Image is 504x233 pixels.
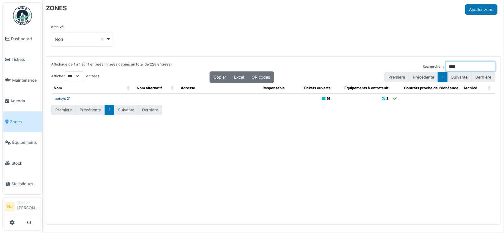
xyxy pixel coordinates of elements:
span: Stock [12,160,40,166]
span: Agenda [10,98,40,104]
button: Copier [210,71,230,83]
span: Responsable [263,86,285,90]
span: Nom: Activate to sort [127,83,131,93]
nav: pagination [51,105,162,115]
nav: pagination [384,72,495,82]
li: [PERSON_NAME] [17,200,40,213]
button: QR codes [248,71,274,83]
div: Affichage de 1 à 1 sur 1 entrées (filtrées depuis un total de 228 entrées) [51,62,172,71]
label: Afficher entrées [51,71,99,81]
a: Équipements [3,132,42,153]
select: Afficherentrées [65,71,84,81]
span: QR codes [252,75,270,80]
span: Dashboard [11,36,40,42]
span: Tickets [12,56,40,62]
span: Nom [54,86,62,90]
a: Stock [3,153,42,174]
button: Ajouter zone [465,4,497,15]
button: Remove item: 'false' [99,36,106,42]
span: Archivé: Activate to sort [488,83,492,93]
a: Maintenance [3,70,42,91]
button: 1 [438,72,447,82]
label: Archivé [51,24,64,30]
h6: ZONES [46,4,67,12]
a: Agenda [3,91,42,112]
span: Tickets ouverts [304,86,330,90]
span: Équipements [12,139,40,145]
span: Adresse [181,86,195,90]
b: 16 [327,96,330,101]
a: metsys 21 [54,96,71,101]
li: NJ [5,202,15,211]
span: Équipements à entretenir [345,86,389,90]
span: Zones [10,119,40,125]
a: NJ Manager[PERSON_NAME] [5,200,40,215]
img: Badge_color-CXgf-gQk.svg [13,6,32,25]
span: Statistiques [12,181,40,187]
a: Statistiques [3,174,42,195]
span: Copier [214,75,226,80]
span: Excel [234,75,244,80]
span: Maintenance [12,77,40,83]
b: 3 [387,96,389,101]
a: Dashboard [3,28,42,49]
div: Manager [17,200,40,205]
button: Excel [230,71,248,83]
span: Contrats proche de l'échéance [404,86,458,90]
label: Rechercher : [422,64,444,69]
a: Tickets [3,49,42,70]
button: 1 [105,105,114,115]
span: Archivé [463,86,477,90]
span: Nom alternatif: Activate to sort [171,83,175,93]
div: Non [55,36,106,42]
span: Nom alternatif [137,86,162,90]
a: Zones [3,111,42,132]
